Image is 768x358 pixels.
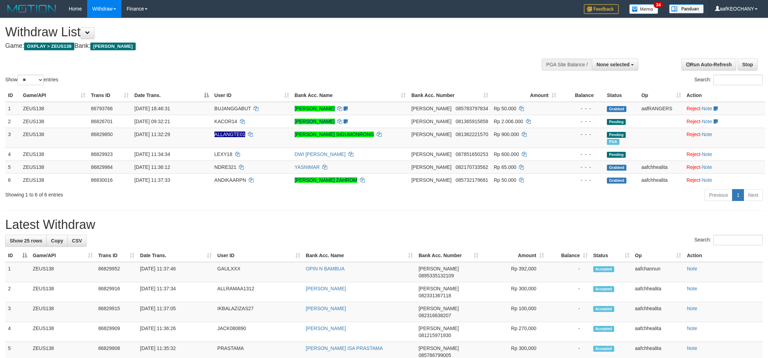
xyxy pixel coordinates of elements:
[593,346,614,352] span: Accepted
[20,173,88,186] td: ZEUS138
[134,151,170,157] span: [DATE] 11:34:34
[694,235,763,245] label: Search:
[5,89,20,102] th: ID
[96,262,137,282] td: 86829952
[702,132,712,137] a: Note
[295,132,374,137] a: [PERSON_NAME] SIGUMONRONG
[684,249,763,262] th: Action
[687,286,697,291] a: Note
[684,128,765,148] td: ·
[306,326,346,331] a: [PERSON_NAME]
[455,151,488,157] span: Copy 087851650253 to clipboard
[67,235,86,247] a: CSV
[702,106,712,111] a: Note
[295,164,320,170] a: YASNIMAR
[131,89,211,102] th: Date Trans.: activate to sort column descending
[687,132,701,137] a: Reject
[713,235,763,245] input: Search:
[17,75,44,85] select: Showentries
[547,302,590,322] td: -
[10,238,42,244] span: Show 25 rows
[137,302,215,322] td: [DATE] 11:37:05
[632,262,684,282] td: aafchannun
[547,249,590,262] th: Balance: activate to sort column ascending
[51,238,63,244] span: Copy
[91,177,113,183] span: 86830016
[684,115,765,128] td: ·
[411,164,451,170] span: [PERSON_NAME]
[30,282,96,302] td: ZEUS138
[455,177,488,183] span: Copy 085732179681 to clipboard
[547,262,590,282] td: -
[46,235,68,247] a: Copy
[639,102,684,115] td: aafRANGERS
[214,164,236,170] span: NDRE321
[481,302,547,322] td: Rp 100,000
[455,164,488,170] span: Copy 082170733562 to clipboard
[214,249,303,262] th: User ID: activate to sort column ascending
[607,119,626,125] span: Pending
[20,161,88,173] td: ZEUS138
[96,322,137,342] td: 86829909
[30,249,96,262] th: Game/API: activate to sort column ascending
[607,139,619,145] span: Marked by aafRornrotha
[481,262,547,282] td: Rp 392,000
[419,293,451,298] span: Copy 082331367118 to clipboard
[494,177,517,183] span: Rp 50.000
[419,266,459,271] span: [PERSON_NAME]
[134,132,170,137] span: [DATE] 11:32:29
[494,119,523,124] span: Rp 2.006.000
[96,282,137,302] td: 86829916
[5,43,505,50] h4: Game: Bank:
[91,151,113,157] span: 86829923
[5,188,315,198] div: Showing 1 to 6 of 6 entries
[684,148,765,161] td: ·
[632,249,684,262] th: Op: activate to sort column ascending
[137,262,215,282] td: [DATE] 11:37:46
[562,105,602,112] div: - - -
[562,118,602,125] div: - - -
[592,59,638,70] button: None selected
[306,286,346,291] a: [PERSON_NAME]
[687,164,701,170] a: Reject
[455,132,488,137] span: Copy 081362221570 to clipboard
[639,89,684,102] th: Op: activate to sort column ascending
[559,89,604,102] th: Balance
[72,238,82,244] span: CSV
[134,164,170,170] span: [DATE] 11:36:12
[214,132,246,137] span: Nama rekening ada tanda titik/strip, harap diedit
[5,3,58,14] img: MOTION_logo.png
[5,128,20,148] td: 3
[20,128,88,148] td: ZEUS138
[607,106,626,112] span: Grabbed
[214,282,303,302] td: ALLRAMAA1312
[419,333,451,338] span: Copy 081215971930 to clipboard
[295,106,335,111] a: [PERSON_NAME]
[96,302,137,322] td: 86829915
[687,177,701,183] a: Reject
[639,173,684,186] td: aafchhealita
[91,164,113,170] span: 86829984
[694,75,763,85] label: Search:
[295,151,346,157] a: DWI [PERSON_NAME]
[684,173,765,186] td: ·
[411,132,451,137] span: [PERSON_NAME]
[639,161,684,173] td: aafchhealita
[411,106,451,111] span: [PERSON_NAME]
[214,302,303,322] td: IKBALAZIZAS27
[408,89,491,102] th: Bank Acc. Number: activate to sort column ascending
[5,173,20,186] td: 6
[687,151,701,157] a: Reject
[494,151,519,157] span: Rp 600.000
[702,151,712,157] a: Note
[306,306,346,311] a: [PERSON_NAME]
[411,151,451,157] span: [PERSON_NAME]
[682,59,736,70] a: Run Auto-Refresh
[306,345,383,351] a: [PERSON_NAME] ISA PRASTAMA
[607,132,626,138] span: Pending
[5,322,30,342] td: 4
[684,161,765,173] td: ·
[214,177,246,183] span: ANDIKAARPN
[632,322,684,342] td: aafchhealita
[5,218,763,232] h1: Latest Withdraw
